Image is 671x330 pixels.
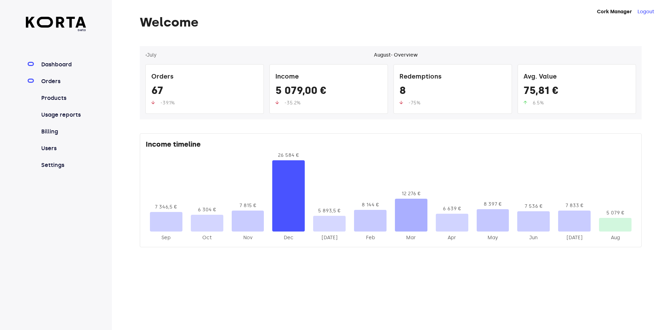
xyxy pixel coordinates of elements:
[599,210,632,217] div: 5 079 €
[597,9,632,15] strong: Cork Manager
[477,201,509,208] div: 8 397 €
[40,127,86,136] a: Billing
[395,190,427,197] div: 12 276 €
[40,60,86,69] a: Dashboard
[284,100,301,106] span: -35.2%
[40,161,86,169] a: Settings
[599,234,632,241] div: 2025-Aug
[558,234,591,241] div: 2025-Jul
[160,100,175,106] span: -39.1%
[145,52,157,59] button: ‹July
[533,100,544,106] span: 6.5%
[524,70,630,84] div: Avg. Value
[436,205,468,212] div: 6 639 €
[395,234,427,241] div: 2025-Mar
[191,234,223,241] div: 2024-Oct
[275,70,382,84] div: Income
[354,201,387,208] div: 8 144 €
[40,144,86,153] a: Users
[477,234,509,241] div: 2025-May
[151,84,258,100] div: 67
[558,202,591,209] div: 7 833 €
[40,111,86,119] a: Usage reports
[409,100,420,106] span: -75%
[26,28,86,32] span: beta
[517,203,550,210] div: 7 536 €
[517,234,550,241] div: 2025-Jun
[272,152,305,159] div: 26 584 €
[374,52,418,59] div: August - Overview
[399,70,506,84] div: Redemptions
[399,84,506,100] div: 8
[275,101,279,104] img: up
[232,234,264,241] div: 2024-Nov
[637,8,654,15] button: Logout
[26,17,86,32] a: beta
[354,234,387,241] div: 2025-Feb
[399,101,403,104] img: up
[40,77,86,86] a: Orders
[524,84,630,100] div: 75,81 €
[275,84,382,100] div: 5 079,00 €
[151,70,258,84] div: Orders
[272,234,305,241] div: 2024-Dec
[232,202,264,209] div: 7 815 €
[313,207,346,214] div: 5 893,5 €
[150,204,182,211] div: 7 346,5 €
[436,234,468,241] div: 2025-Apr
[140,15,642,29] h1: Welcome
[151,101,155,104] img: up
[191,206,223,213] div: 6 304 €
[26,17,86,28] img: Korta
[313,234,346,241] div: 2025-Jan
[40,94,86,102] a: Products
[146,139,636,152] div: Income timeline
[524,101,527,104] img: up
[150,234,182,241] div: 2024-Sep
